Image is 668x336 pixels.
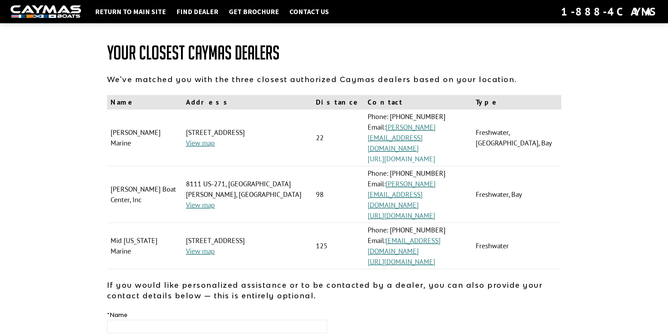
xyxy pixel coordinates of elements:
a: [PERSON_NAME][EMAIL_ADDRESS][DOMAIN_NAME] [368,123,436,153]
a: Find Dealer [173,7,222,16]
td: Phone: [PHONE_NUMBER] Email: [364,110,472,166]
td: Freshwater [472,223,561,269]
th: Distance [312,95,364,110]
a: Contact Us [286,7,332,16]
td: 8111 US-271, [GEOGRAPHIC_DATA][PERSON_NAME], [GEOGRAPHIC_DATA] [182,166,312,223]
a: View map [186,247,215,256]
td: 98 [312,166,364,223]
th: Address [182,95,312,110]
p: If you would like personalized assistance or to be contacted by a dealer, you can also provide yo... [107,280,561,301]
a: Get Brochure [225,7,282,16]
a: [EMAIL_ADDRESS][DOMAIN_NAME] [368,236,441,256]
td: 22 [312,110,364,166]
td: [STREET_ADDRESS] [182,110,312,166]
div: 1-888-4CAYMAS [561,4,657,19]
a: [URL][DOMAIN_NAME] [368,211,435,220]
td: Freshwater, Bay [472,166,561,223]
p: We've matched you with the three closest authorized Caymas dealers based on your location. [107,74,561,85]
a: [PERSON_NAME][EMAIL_ADDRESS][DOMAIN_NAME] [368,179,436,210]
a: [URL][DOMAIN_NAME] [368,154,435,163]
img: white-logo-c9c8dbefe5ff5ceceb0f0178aa75bf4bb51f6bca0971e226c86eb53dfe498488.png [11,5,81,18]
h1: Your Closest Caymas Dealers [107,42,561,63]
td: Phone: [PHONE_NUMBER] Email: [364,166,472,223]
a: View map [186,200,215,210]
td: Mid [US_STATE] Marine [107,223,182,269]
td: [PERSON_NAME] Marine [107,110,182,166]
td: [STREET_ADDRESS] [182,223,312,269]
a: Return to main site [92,7,169,16]
a: [URL][DOMAIN_NAME] [368,257,435,266]
th: Name [107,95,182,110]
label: Name [107,311,127,319]
th: Contact [364,95,472,110]
a: View map [186,138,215,148]
td: 125 [312,223,364,269]
td: [PERSON_NAME] Boat Center, Inc [107,166,182,223]
td: Freshwater, [GEOGRAPHIC_DATA], Bay [472,110,561,166]
td: Phone: [PHONE_NUMBER] Email: [364,223,472,269]
th: Type [472,95,561,110]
